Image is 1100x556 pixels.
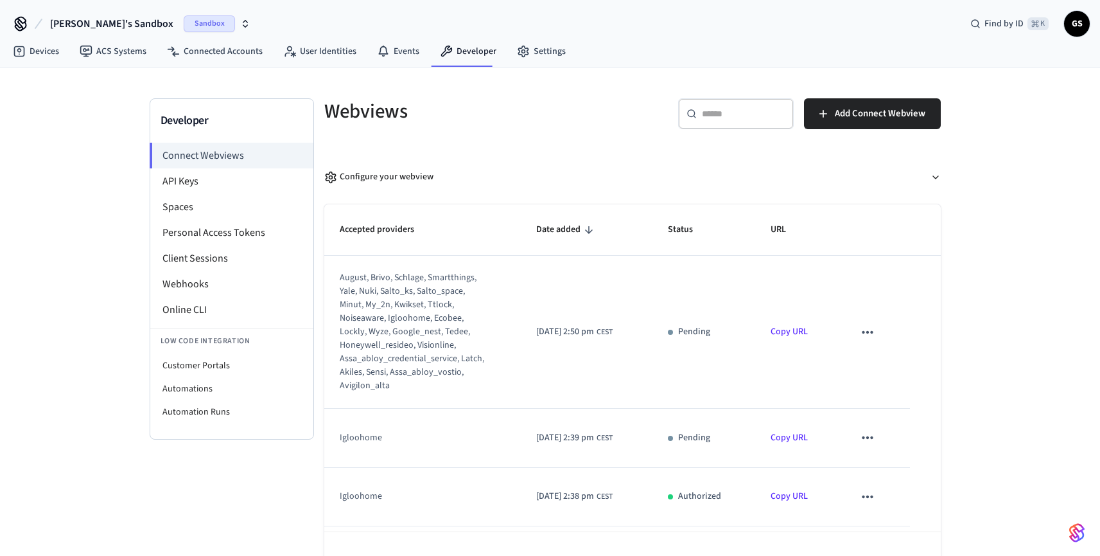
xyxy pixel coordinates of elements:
li: Personal Access Tokens [150,220,313,246]
img: SeamLogoGradient.69752ec5.svg [1069,523,1085,543]
li: Online CLI [150,297,313,323]
li: Customer Portals [150,354,313,377]
span: CEST [597,491,613,503]
a: Connected Accounts [157,40,273,63]
p: Pending [678,431,710,445]
div: Find by ID⌘ K [960,12,1059,35]
li: Low Code Integration [150,328,313,354]
a: Copy URL [771,325,808,338]
a: User Identities [273,40,367,63]
span: URL [771,220,803,240]
span: CEST [597,327,613,338]
a: ACS Systems [69,40,157,63]
div: Europe/Copenhagen [536,325,613,339]
li: Connect Webviews [150,143,313,168]
span: GS [1065,12,1088,35]
a: Copy URL [771,431,808,444]
h5: Webviews [324,98,625,125]
a: Developer [430,40,507,63]
div: Europe/Copenhagen [536,431,613,445]
h3: Developer [161,112,303,130]
span: CEST [597,433,613,444]
li: Webhooks [150,271,313,297]
div: Configure your webview [324,170,433,184]
span: Status [668,220,710,240]
div: august, brivo, schlage, smartthings, yale, nuki, salto_ks, salto_space, minut, my_2n, kwikset, tt... [340,271,489,393]
a: Copy URL [771,490,808,503]
span: ⌘ K [1027,17,1049,30]
p: Pending [678,325,710,339]
li: Automations [150,377,313,400]
li: Spaces [150,194,313,220]
button: Add Connect Webview [804,98,941,129]
div: Europe/Copenhagen [536,490,613,503]
div: igloohome [340,431,489,445]
p: Authorized [678,490,721,503]
a: Devices [3,40,69,63]
a: Settings [507,40,576,63]
li: API Keys [150,168,313,194]
span: Find by ID [984,17,1024,30]
span: Accepted providers [340,220,431,240]
span: Add Connect Webview [835,105,925,122]
li: Automation Runs [150,400,313,424]
span: [PERSON_NAME]'s Sandbox [50,16,173,31]
a: Events [367,40,430,63]
span: [DATE] 2:39 pm [536,431,594,445]
button: GS [1064,11,1090,37]
button: Configure your webview [324,160,941,194]
span: [DATE] 2:38 pm [536,490,594,503]
li: Client Sessions [150,246,313,271]
span: [DATE] 2:50 pm [536,325,594,339]
span: Date added [536,220,597,240]
div: igloohome [340,490,489,503]
span: Sandbox [184,15,235,32]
